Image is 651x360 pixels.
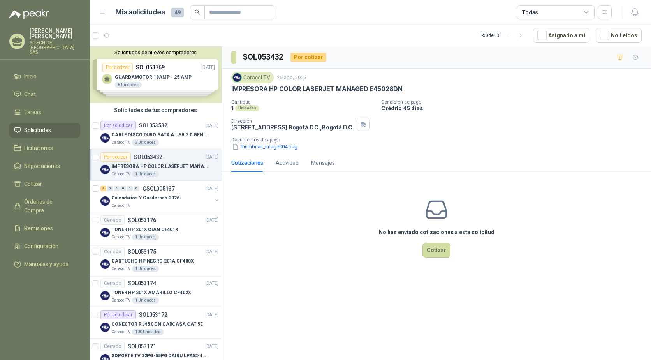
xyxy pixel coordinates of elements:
[205,185,218,192] p: [DATE]
[9,194,80,218] a: Órdenes de Compra
[100,228,110,237] img: Company Logo
[231,99,375,105] p: Cantidad
[111,297,130,304] p: Caracol TV
[243,51,284,63] h3: SOL053432
[90,149,222,181] a: Por cotizarSOL053432[DATE] Company LogoIMPRESORA HP COLOR LASERJET MANAGED E45028DNCaracol TV1 Un...
[111,234,130,240] p: Caracol TV
[111,171,130,177] p: Caracol TV
[127,186,133,191] div: 0
[132,139,159,146] div: 3 Unidades
[90,275,222,307] a: CerradoSOL053174[DATE] Company LogoTONER HP 201X AMARILLO CF402XCaracol TV1 Unidades
[90,307,222,339] a: Por adjudicarSOL053172[DATE] Company LogoCONECTOR RJ45 CON CARCASA CAT 5ECaracol TV100 Unidades
[205,122,218,129] p: [DATE]
[195,9,200,15] span: search
[9,159,80,173] a: Negociaciones
[231,105,234,111] p: 1
[100,291,110,300] img: Company Logo
[379,228,494,236] h3: No has enviado cotizaciones a esta solicitud
[132,329,164,335] div: 100 Unidades
[100,165,110,174] img: Company Logo
[111,163,208,170] p: IMPRESORA HP COLOR LASERJET MANAGED E45028DN
[24,126,51,134] span: Solicitudes
[24,72,37,81] span: Inicio
[128,249,156,254] p: SOL053175
[128,281,156,286] p: SOL053174
[107,186,113,191] div: 0
[100,259,110,269] img: Company Logo
[30,41,80,55] p: SITECH DE [GEOGRAPHIC_DATA] SAS
[128,344,156,349] p: SOL053171
[381,99,648,105] p: Condición de pago
[93,49,218,55] button: Solicitudes de nuevos compradores
[139,312,167,318] p: SOL053172
[231,143,298,151] button: thumbnail_image004.png
[90,212,222,244] a: CerradoSOL053176[DATE] Company LogoTONER HP 201X CIAN CF401XCaracol TV1 Unidades
[100,279,125,288] div: Cerrado
[100,121,136,130] div: Por adjudicar
[111,131,208,139] p: CABLE DISCO DURO SATA A USB 3.0 GENERICO
[9,239,80,254] a: Configuración
[9,221,80,236] a: Remisiones
[231,85,403,93] p: IMPRESORA HP COLOR LASERJET MANAGED E45028DN
[381,105,648,111] p: Crédito 45 días
[231,137,648,143] p: Documentos de apoyo
[24,198,73,215] span: Órdenes de Compra
[311,159,335,167] div: Mensajes
[111,352,208,360] p: SOPORTE TV 32PG-55PG DAIRU LPA52-446KIT2
[205,217,218,224] p: [DATE]
[100,310,136,319] div: Por adjudicar
[143,186,175,191] p: GSOL005137
[100,342,125,351] div: Cerrado
[111,203,130,209] p: Caracol TV
[24,242,58,251] span: Configuración
[276,159,299,167] div: Actividad
[111,139,130,146] p: Caracol TV
[9,141,80,155] a: Licitaciones
[24,162,60,170] span: Negociaciones
[100,133,110,143] img: Company Logo
[111,289,191,296] p: TONER HP 201X AMARILLO CF402X
[205,248,218,256] p: [DATE]
[132,266,159,272] div: 1 Unidades
[132,234,159,240] div: 1 Unidades
[231,124,354,131] p: [STREET_ADDRESS] Bogotá D.C. , Bogotá D.C.
[111,321,203,328] p: CONECTOR RJ45 CON CARCASA CAT 5E
[24,108,41,116] span: Tareas
[205,311,218,319] p: [DATE]
[111,258,194,265] p: CARTUCHO HP NEGRO 201A CF400X
[9,69,80,84] a: Inicio
[115,7,165,18] h1: Mis solicitudes
[24,144,53,152] span: Licitaciones
[100,152,131,162] div: Por cotizar
[231,159,263,167] div: Cotizaciones
[422,243,450,258] button: Cotizar
[111,266,130,272] p: Caracol TV
[100,247,125,256] div: Cerrado
[90,103,222,118] div: Solicitudes de tus compradores
[171,8,184,17] span: 49
[24,224,53,233] span: Remisiones
[24,90,36,99] span: Chat
[120,186,126,191] div: 0
[90,46,222,103] div: Solicitudes de nuevos compradoresPor cotizarSOL053769[DATE] GUARDAMOTOR 18AMP - 25 AMP5 UnidadesP...
[100,184,220,209] a: 3 0 0 0 0 0 GSOL005137[DATE] Company LogoCalendarios Y Cuadernos 2026Caracol TV
[9,123,80,138] a: Solicitudes
[114,186,120,191] div: 0
[235,105,259,111] div: Unidades
[100,196,110,206] img: Company Logo
[24,260,69,268] span: Manuales y ayuda
[9,105,80,120] a: Tareas
[90,244,222,275] a: CerradoSOL053175[DATE] Company LogoCARTUCHO HP NEGRO 201A CF400XCaracol TV1 Unidades
[100,323,110,332] img: Company Logo
[479,29,527,42] div: 1 - 50 de 138
[231,72,274,83] div: Caracol TV
[24,180,42,188] span: Cotizar
[111,226,178,233] p: TONER HP 201X CIAN CF401X
[205,343,218,350] p: [DATE]
[128,217,156,223] p: SOL053176
[9,87,80,102] a: Chat
[90,118,222,149] a: Por adjudicarSOL053532[DATE] Company LogoCABLE DISCO DURO SATA A USB 3.0 GENERICOCaracol TV3 Unid...
[231,118,354,124] p: Dirección
[132,171,159,177] div: 1 Unidades
[111,194,179,202] p: Calendarios Y Cuadernos 2026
